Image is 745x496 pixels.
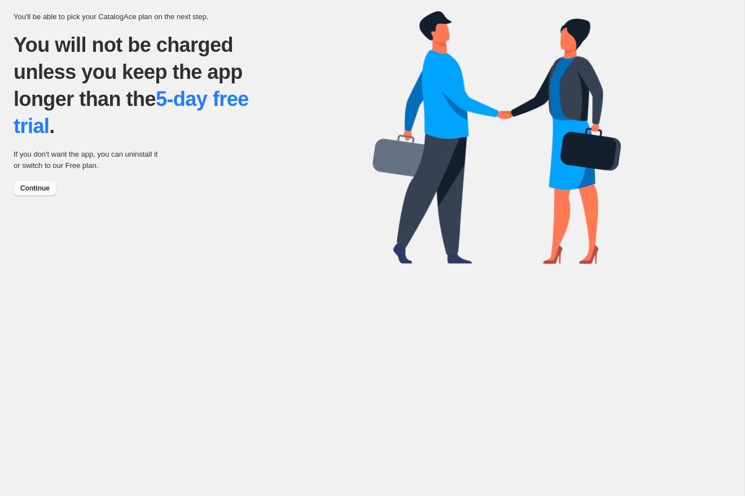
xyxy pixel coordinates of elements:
p: You'll be able to pick your CatalogAce plan on the next step. [14,11,373,23]
span: Continue [20,184,50,193]
p: You will not be charged unless you keep the app longer than the . [14,32,279,140]
p: If you don't want the app, you can uninstall it or switch to our Free plan. [14,149,163,171]
button: Continue [14,180,56,196]
img: trial [373,11,621,264]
